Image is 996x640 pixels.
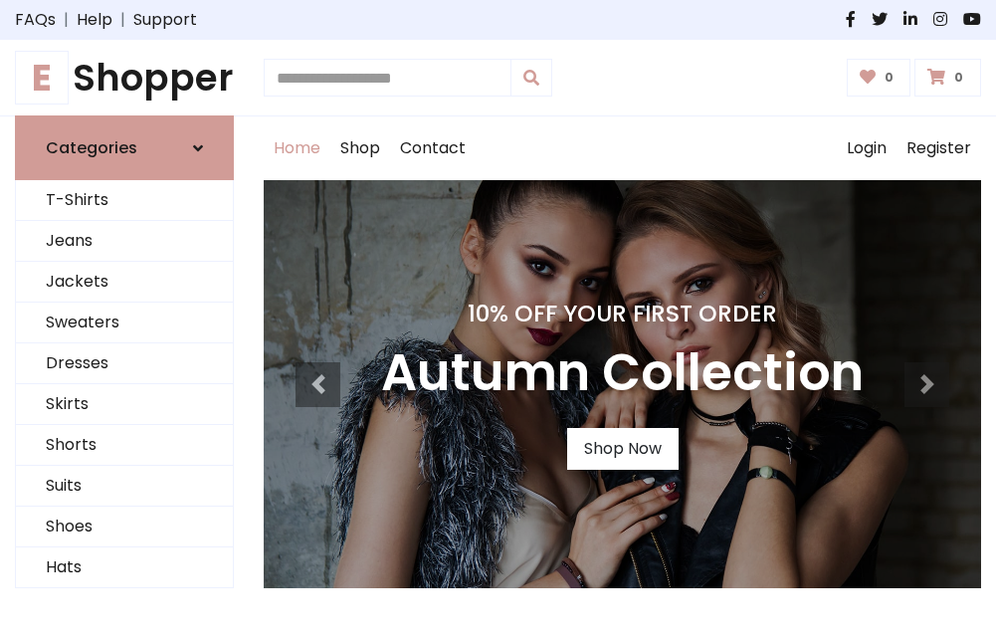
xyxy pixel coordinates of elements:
[16,303,233,343] a: Sweaters
[16,507,233,547] a: Shoes
[16,180,233,221] a: T-Shirts
[16,262,233,303] a: Jackets
[16,221,233,262] a: Jeans
[330,116,390,180] a: Shop
[837,116,896,180] a: Login
[16,343,233,384] a: Dresses
[15,8,56,32] a: FAQs
[15,56,234,100] a: EShopper
[264,116,330,180] a: Home
[16,466,233,507] a: Suits
[46,138,137,157] h6: Categories
[390,116,476,180] a: Contact
[15,56,234,100] h1: Shopper
[567,428,679,470] a: Shop Now
[16,547,233,588] a: Hats
[847,59,911,97] a: 0
[15,115,234,180] a: Categories
[133,8,197,32] a: Support
[914,59,981,97] a: 0
[77,8,112,32] a: Help
[381,300,864,327] h4: 10% Off Your First Order
[896,116,981,180] a: Register
[16,425,233,466] a: Shorts
[112,8,133,32] span: |
[381,343,864,404] h3: Autumn Collection
[949,69,968,87] span: 0
[16,384,233,425] a: Skirts
[56,8,77,32] span: |
[15,51,69,105] span: E
[880,69,898,87] span: 0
